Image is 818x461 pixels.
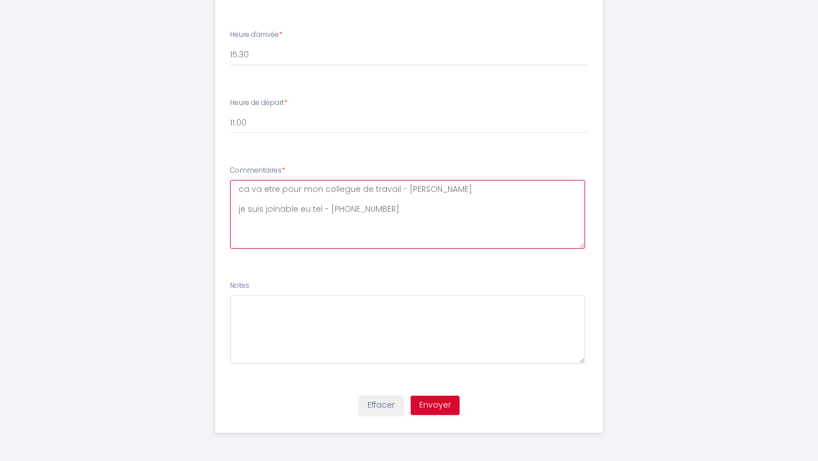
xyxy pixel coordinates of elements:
button: Effacer [359,396,403,415]
label: Commentaires [230,165,285,176]
label: Heure de départ [230,98,287,108]
button: Envoyer [411,396,460,415]
label: Heure d'arrivée [230,30,282,40]
label: Notes [230,280,249,291]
